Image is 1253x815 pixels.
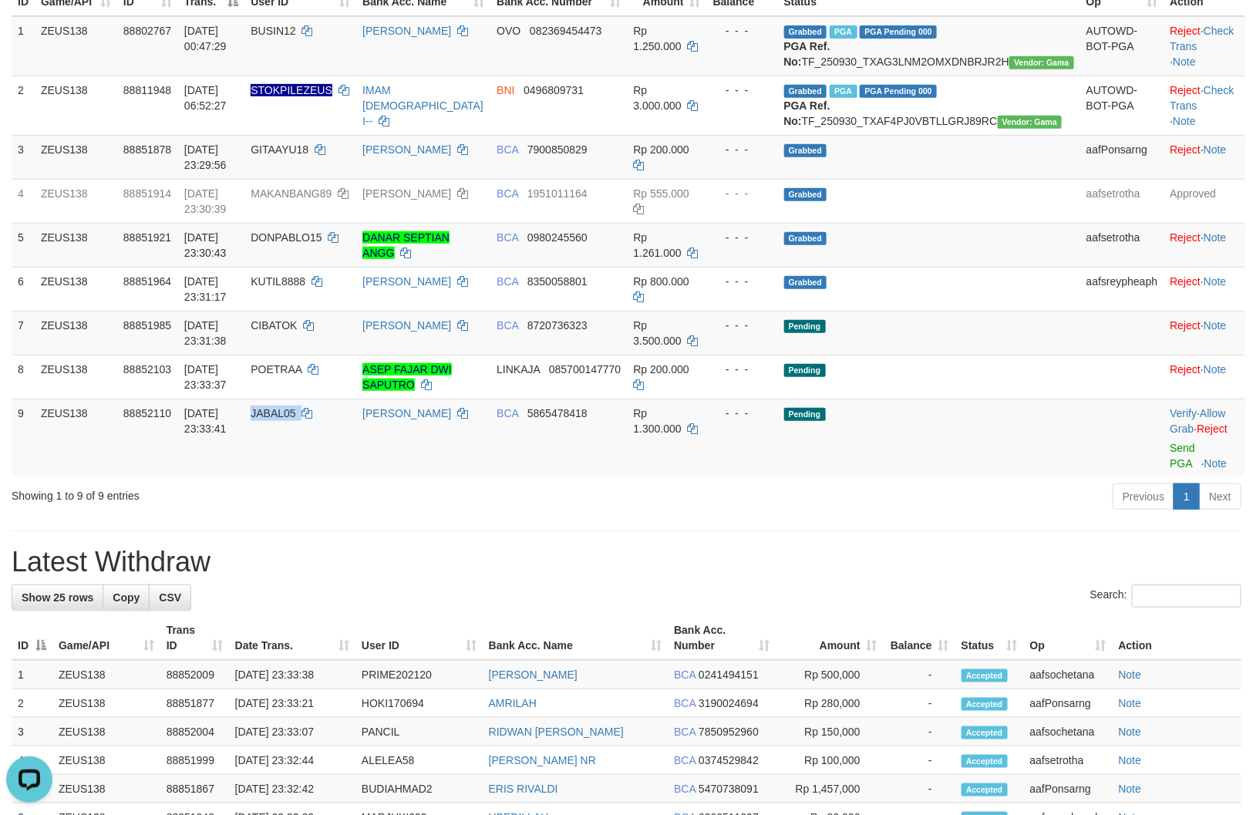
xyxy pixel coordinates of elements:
[674,669,696,681] span: BCA
[634,187,689,200] span: Rp 555.000
[1170,407,1225,435] span: ·
[12,135,35,179] td: 3
[962,669,1008,682] span: Accepted
[962,726,1008,739] span: Accepted
[355,660,483,689] td: PRIME202120
[1170,275,1201,288] a: Reject
[884,689,955,718] td: -
[229,689,355,718] td: [DATE] 23:33:21
[103,584,150,611] a: Copy
[123,407,171,419] span: 88852110
[776,689,884,718] td: Rp 280,000
[489,669,578,681] a: [PERSON_NAME]
[184,407,227,435] span: [DATE] 23:33:41
[12,689,52,718] td: 2
[184,187,227,215] span: [DATE] 23:30:39
[784,188,827,201] span: Grabbed
[713,142,772,157] div: - - -
[355,689,483,718] td: HOKI170694
[35,311,117,355] td: ZEUS138
[362,84,483,127] a: IMAM [DEMOGRAPHIC_DATA] I--
[35,223,117,267] td: ZEUS138
[184,143,227,171] span: [DATE] 23:29:56
[1113,483,1174,510] a: Previous
[527,275,588,288] span: Copy 8350058801 to clipboard
[489,783,558,795] a: ERIS RIVALDI
[149,584,191,611] a: CSV
[784,408,826,421] span: Pending
[1199,483,1241,510] a: Next
[12,584,103,611] a: Show 25 rows
[784,85,827,98] span: Grabbed
[12,16,35,76] td: 1
[123,187,171,200] span: 88851914
[524,84,584,96] span: Copy 0496809731 to clipboard
[52,718,160,746] td: ZEUS138
[527,407,588,419] span: Copy 5865478418 to clipboard
[12,267,35,311] td: 6
[12,355,35,399] td: 8
[229,746,355,775] td: [DATE] 23:32:44
[1024,775,1113,803] td: aafPonsarng
[674,754,696,766] span: BCA
[776,775,884,803] td: Rp 1,457,000
[160,775,229,803] td: 88851867
[713,83,772,98] div: - - -
[860,85,937,98] span: PGA Pending
[1024,616,1113,660] th: Op: activate to sort column ascending
[184,231,227,259] span: [DATE] 23:30:43
[489,697,537,709] a: AMRILAH
[35,135,117,179] td: ZEUS138
[497,187,518,200] span: BCA
[1170,407,1197,419] a: Verify
[123,363,171,376] span: 88852103
[1170,407,1225,435] a: Allow Grab
[251,84,332,96] span: Nama rekening ada tanda titik/strip, harap diedit
[1080,179,1164,223] td: aafsetrotha
[229,718,355,746] td: [DATE] 23:33:07
[160,718,229,746] td: 88852004
[713,186,772,201] div: - - -
[1173,115,1196,127] a: Note
[123,319,171,332] span: 88851985
[497,25,520,37] span: OVO
[962,698,1008,711] span: Accepted
[1024,660,1113,689] td: aafsochetana
[776,746,884,775] td: Rp 100,000
[1024,746,1113,775] td: aafsetrotha
[52,746,160,775] td: ZEUS138
[527,319,588,332] span: Copy 8720736323 to clipboard
[159,591,181,604] span: CSV
[251,231,322,244] span: DONPABLO15
[1119,697,1142,709] a: Note
[497,407,518,419] span: BCA
[668,616,776,660] th: Bank Acc. Number: activate to sort column ascending
[549,363,621,376] span: Copy 085700147770 to clipboard
[784,364,826,377] span: Pending
[699,783,759,795] span: Copy 5470738091 to clipboard
[35,399,117,477] td: ZEUS138
[634,407,682,435] span: Rp 1.300.000
[1204,363,1227,376] a: Note
[12,660,52,689] td: 1
[362,187,451,200] a: [PERSON_NAME]
[1164,399,1245,477] td: · ·
[1024,689,1113,718] td: aafPonsarng
[229,775,355,803] td: [DATE] 23:32:42
[634,231,682,259] span: Rp 1.261.000
[784,232,827,245] span: Grabbed
[884,775,955,803] td: -
[1164,355,1245,399] td: ·
[1164,311,1245,355] td: ·
[497,363,540,376] span: LINKAJA
[1170,319,1201,332] a: Reject
[1119,783,1142,795] a: Note
[12,746,52,775] td: 4
[251,407,295,419] span: JABAL05
[1204,457,1228,470] a: Note
[355,718,483,746] td: PANCIL
[184,363,227,391] span: [DATE] 23:33:37
[962,783,1008,796] span: Accepted
[1204,275,1227,288] a: Note
[1009,56,1074,69] span: Vendor URL: https://trx31.1velocity.biz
